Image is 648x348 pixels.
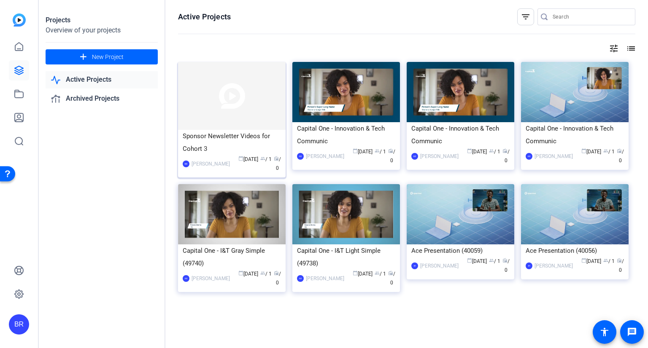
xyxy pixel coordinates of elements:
[260,156,272,162] span: / 1
[238,156,243,161] span: calendar_today
[526,244,624,257] div: Ace Presentation (40056)
[192,160,230,168] div: [PERSON_NAME]
[535,152,573,161] div: [PERSON_NAME]
[489,148,494,153] span: group
[297,244,395,270] div: Capital One - I&T Light Simple (49738)
[46,25,158,35] div: Overview of your projects
[581,148,586,153] span: calendar_today
[467,148,472,153] span: calendar_today
[92,53,124,62] span: New Project
[603,149,615,155] span: / 1
[78,52,89,62] mat-icon: add
[192,274,230,283] div: [PERSON_NAME]
[306,274,344,283] div: [PERSON_NAME]
[489,258,494,263] span: group
[183,244,281,270] div: Capital One - I&T Gray Simple (49740)
[603,148,608,153] span: group
[260,270,265,276] span: group
[260,156,265,161] span: group
[388,149,395,163] span: / 0
[375,149,386,155] span: / 1
[411,153,418,160] div: AH
[353,271,373,277] span: [DATE]
[183,275,189,282] div: AH
[46,71,158,88] a: Active Projects
[183,130,281,155] div: Sponsor Newsletter Videos for Cohort 3
[526,122,624,147] div: Capital One - Innovation & Tech Communic
[375,271,386,277] span: / 1
[46,49,158,64] button: New Project
[617,148,622,153] span: radio
[183,161,189,167] div: BR
[617,258,622,263] span: radio
[9,314,29,335] div: BR
[502,258,508,263] span: radio
[526,262,532,269] div: IH
[274,156,281,171] span: / 0
[297,275,304,282] div: AH
[388,148,393,153] span: radio
[581,258,601,264] span: [DATE]
[297,153,304,160] div: AH
[502,148,508,153] span: radio
[46,15,158,25] div: Projects
[411,262,418,269] div: IH
[306,152,344,161] div: [PERSON_NAME]
[238,156,258,162] span: [DATE]
[238,270,243,276] span: calendar_today
[274,156,279,161] span: radio
[178,12,231,22] h1: Active Projects
[411,244,510,257] div: Ace Presentation (40059)
[617,258,624,273] span: / 0
[13,13,26,27] img: blue-gradient.svg
[375,270,380,276] span: group
[489,149,500,155] span: / 1
[420,152,459,161] div: [PERSON_NAME]
[388,270,393,276] span: radio
[467,149,487,155] span: [DATE]
[526,153,532,160] div: AH
[625,43,635,54] mat-icon: list
[581,149,601,155] span: [DATE]
[467,258,487,264] span: [DATE]
[274,270,279,276] span: radio
[238,271,258,277] span: [DATE]
[603,258,615,264] span: / 1
[353,149,373,155] span: [DATE]
[353,270,358,276] span: calendar_today
[535,262,573,270] div: [PERSON_NAME]
[581,258,586,263] span: calendar_today
[388,271,395,286] span: / 0
[627,327,637,337] mat-icon: message
[375,148,380,153] span: group
[260,271,272,277] span: / 1
[353,148,358,153] span: calendar_today
[502,149,510,163] span: / 0
[274,271,281,286] span: / 0
[502,258,510,273] span: / 0
[609,43,619,54] mat-icon: tune
[617,149,624,163] span: / 0
[420,262,459,270] div: [PERSON_NAME]
[297,122,395,147] div: Capital One - Innovation & Tech Communic
[603,258,608,263] span: group
[521,12,531,22] mat-icon: filter_list
[553,12,629,22] input: Search
[599,327,610,337] mat-icon: accessibility
[489,258,500,264] span: / 1
[411,122,510,147] div: Capital One - Innovation & Tech Communic
[467,258,472,263] span: calendar_today
[46,90,158,107] a: Archived Projects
